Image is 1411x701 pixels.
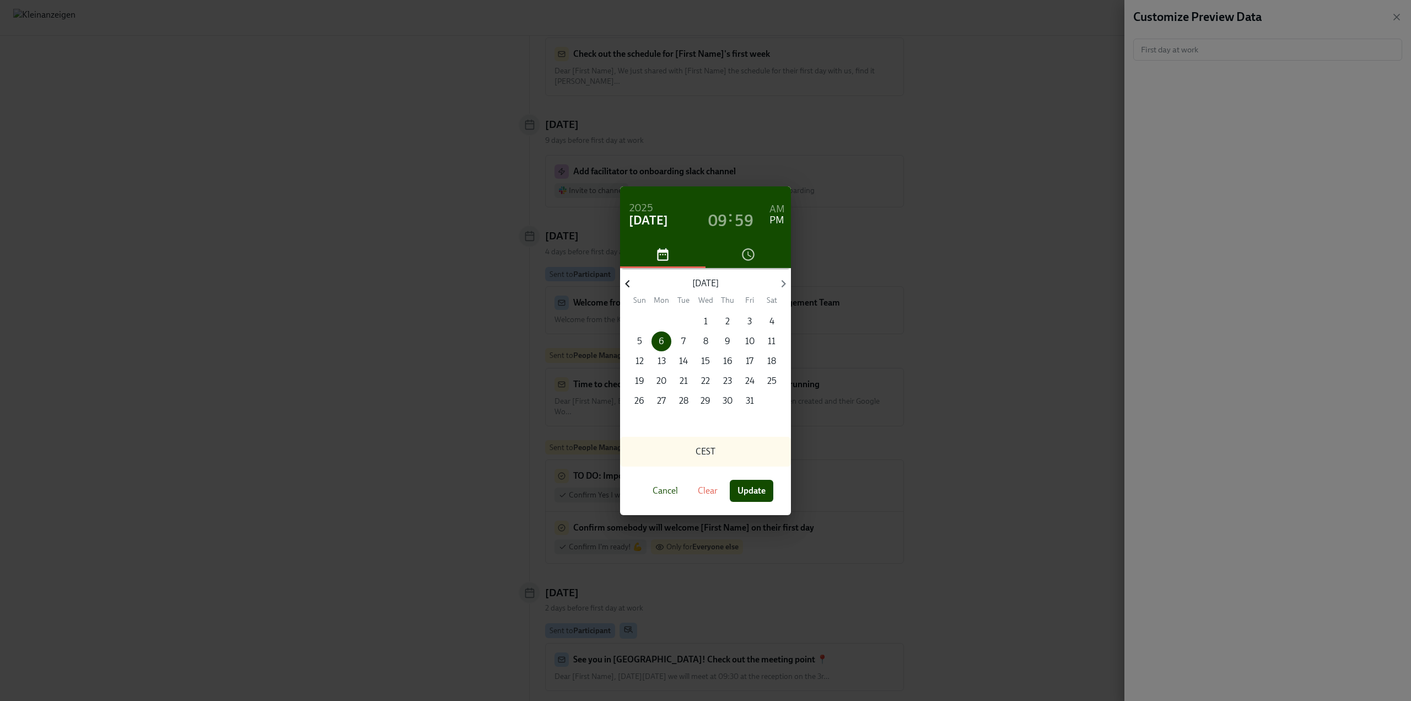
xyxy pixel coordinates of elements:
[762,312,782,331] button: 4
[698,485,718,496] span: Clear
[704,315,708,328] p: 1
[718,331,737,351] button: 9
[745,375,755,387] p: 24
[740,312,760,331] button: 3
[762,331,782,351] button: 11
[767,355,776,367] p: 18
[629,295,649,306] span: Sun
[708,215,727,226] button: 09
[769,212,784,229] h6: PM
[656,375,666,387] p: 20
[629,203,653,214] button: 2025
[635,375,644,387] p: 19
[651,295,671,306] span: Mon
[725,335,730,347] p: 9
[762,371,782,391] button: 25
[703,335,708,347] p: 8
[735,215,753,226] button: 59
[679,355,688,367] p: 14
[740,391,760,411] button: 31
[696,371,715,391] button: 22
[769,201,785,218] h6: AM
[629,331,649,351] button: 5
[637,335,642,347] p: 5
[735,211,753,231] h3: 59
[636,355,644,367] p: 12
[674,331,693,351] button: 7
[740,295,760,306] span: Fri
[651,331,671,351] button: 6
[658,355,666,367] p: 13
[635,277,775,290] p: [DATE]
[747,315,752,328] p: 3
[718,351,737,371] button: 16
[629,391,649,411] button: 26
[659,335,664,347] p: 6
[718,371,737,391] button: 23
[629,215,668,226] button: [DATE]
[723,375,732,387] p: 23
[740,371,760,391] button: 24
[718,391,737,411] button: 30
[696,351,715,371] button: 15
[746,395,754,407] p: 31
[701,355,710,367] p: 15
[674,391,693,411] button: 28
[679,395,688,407] p: 28
[718,295,737,306] span: Thu
[762,351,782,371] button: 18
[657,395,666,407] p: 27
[620,437,791,467] div: CEST
[696,391,715,411] button: 29
[651,351,671,371] button: 13
[629,200,653,217] h6: 2025
[762,295,782,306] span: Sat
[690,480,725,502] button: Clear
[725,315,730,328] p: 2
[681,335,686,347] p: 7
[708,211,727,231] h3: 09
[629,371,649,391] button: 19
[728,206,733,226] h3: :
[651,371,671,391] button: 20
[696,312,715,331] button: 1
[629,212,668,229] h4: [DATE]
[718,312,737,331] button: 2
[740,351,760,371] button: 17
[674,295,693,306] span: Tue
[745,335,755,347] p: 10
[696,331,715,351] button: 8
[634,395,644,407] p: 26
[651,391,671,411] button: 27
[769,215,785,226] button: PM
[723,395,733,407] p: 30
[746,355,753,367] p: 17
[740,331,760,351] button: 10
[768,335,775,347] p: 11
[701,375,710,387] p: 22
[769,315,774,328] p: 4
[730,480,773,502] button: Update
[629,351,649,371] button: 12
[674,371,693,391] button: 21
[680,375,688,387] p: 21
[769,204,785,215] button: AM
[723,355,733,367] p: 16
[674,351,693,371] button: 14
[645,480,686,502] button: Cancel
[737,485,766,496] span: Update
[701,395,710,407] p: 29
[653,485,678,496] span: Cancel
[696,295,715,306] span: Wed
[767,375,777,387] p: 25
